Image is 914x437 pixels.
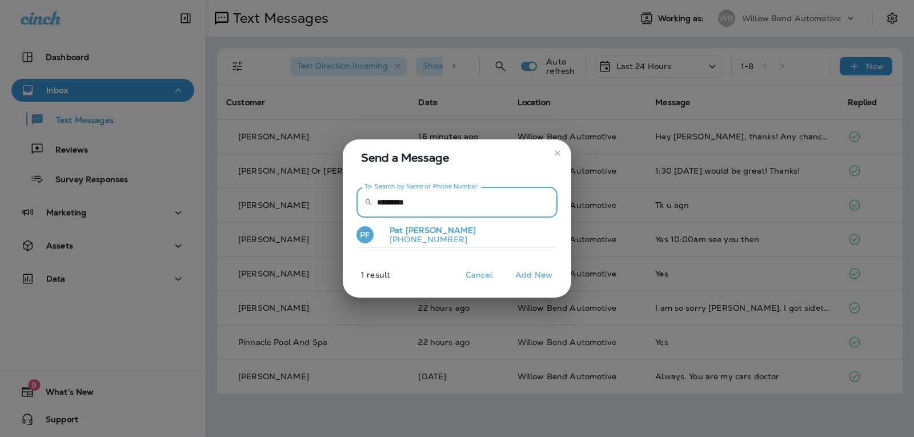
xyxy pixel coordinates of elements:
[548,144,567,162] button: close
[510,266,558,284] button: Add New
[380,235,476,244] p: [PHONE_NUMBER]
[390,225,403,235] span: Pat
[364,182,478,191] label: To: Search by Name or Phone Number
[338,270,390,288] p: 1 result
[458,266,500,284] button: Cancel
[406,225,476,235] span: [PERSON_NAME]
[361,149,558,167] span: Send a Message
[356,226,374,243] div: PF
[356,222,558,248] button: PFPat [PERSON_NAME][PHONE_NUMBER]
